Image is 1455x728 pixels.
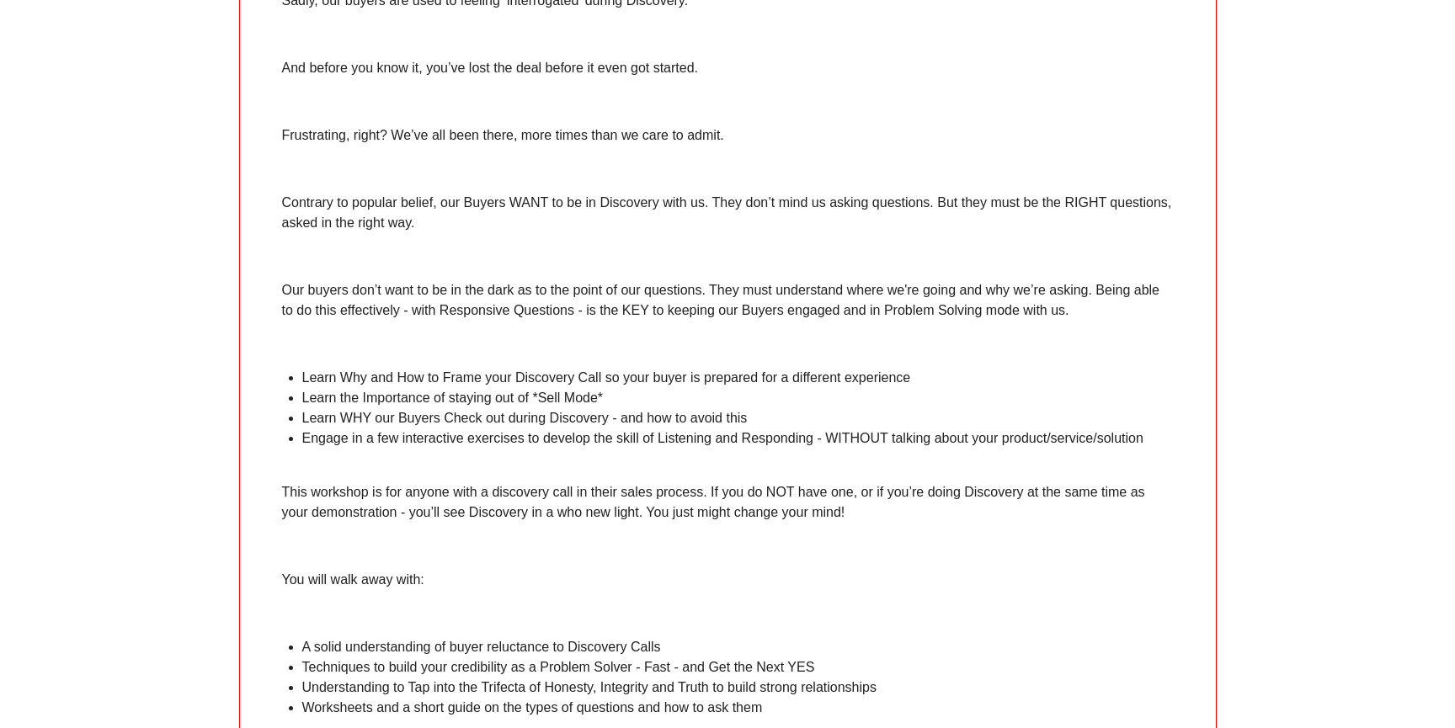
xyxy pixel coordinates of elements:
li: Learn WHY our Buyers Check out during Discovery - and how to avoid this [302,408,1174,428]
p: This workshop is for anyone with a discovery call in their sales process. If you do NOT have one,... [282,482,1174,523]
li: Learn Why and How to Frame your Discovery Call so your buyer is prepared for a different experience [302,368,1174,388]
li: A solid understanding of buyer reluctance to Discovery Calls [302,637,1174,657]
p: Frustrating, right? We’ve all been there, more times than we care to admit. [282,125,1174,146]
li: Techniques to build your credibility as a Problem Solver - Fast - and Get the Next YES [302,657,1174,678]
p: Our buyers don’t want to be in the dark as to the point of our questions. They must understand wh... [282,280,1174,321]
p: And before you know it, you’ve lost the deal before it even got started. [282,58,1174,78]
p: You will walk away with: [282,570,1174,590]
li: Engage in a few interactive exercises to develop the skill of Listening and Responding - WITHOUT ... [302,428,1174,449]
li: Understanding to Tap into the Trifecta of Honesty, Integrity and Truth to build strong relationships [302,678,1174,698]
p: Contrary to popular belief, our Buyers WANT to be in Discovery with us. They don’t mind us asking... [282,193,1174,233]
li: Worksheets and a short guide on the types of questions and how to ask them [302,698,1174,718]
li: Learn the Importance of staying out of *Sell Mode* [302,388,1174,408]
